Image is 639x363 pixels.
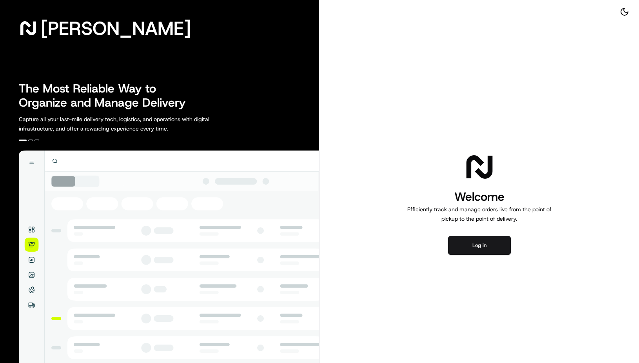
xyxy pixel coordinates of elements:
[404,189,555,205] h1: Welcome
[41,20,191,36] span: [PERSON_NAME]
[404,205,555,223] p: Efficiently track and manage orders live from the point of pickup to the point of delivery.
[19,82,194,110] h2: The Most Reliable Way to Organize and Manage Delivery
[448,236,511,255] button: Log in
[19,114,245,133] p: Capture all your last-mile delivery tech, logistics, and operations with digital infrastructure, ...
